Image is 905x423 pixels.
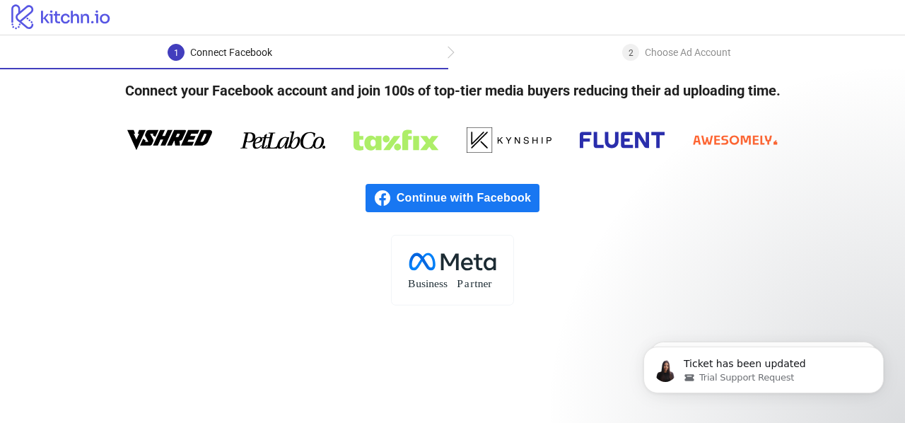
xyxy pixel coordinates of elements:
[103,69,803,112] h4: Connect your Facebook account and join 100s of top-tier media buyers reducing their ad uploading ...
[408,277,415,289] tspan: B
[416,277,448,289] tspan: usiness
[622,317,905,416] iframe: Intercom notifications message
[645,44,731,61] div: Choose Ad Account
[474,277,492,289] tspan: tner
[465,277,469,289] tspan: a
[190,44,272,61] div: Connect Facebook
[397,184,539,212] span: Continue with Facebook
[629,48,633,58] span: 2
[457,277,463,289] tspan: P
[174,48,179,58] span: 1
[470,277,474,289] tspan: r
[366,184,539,212] a: Continue with Facebook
